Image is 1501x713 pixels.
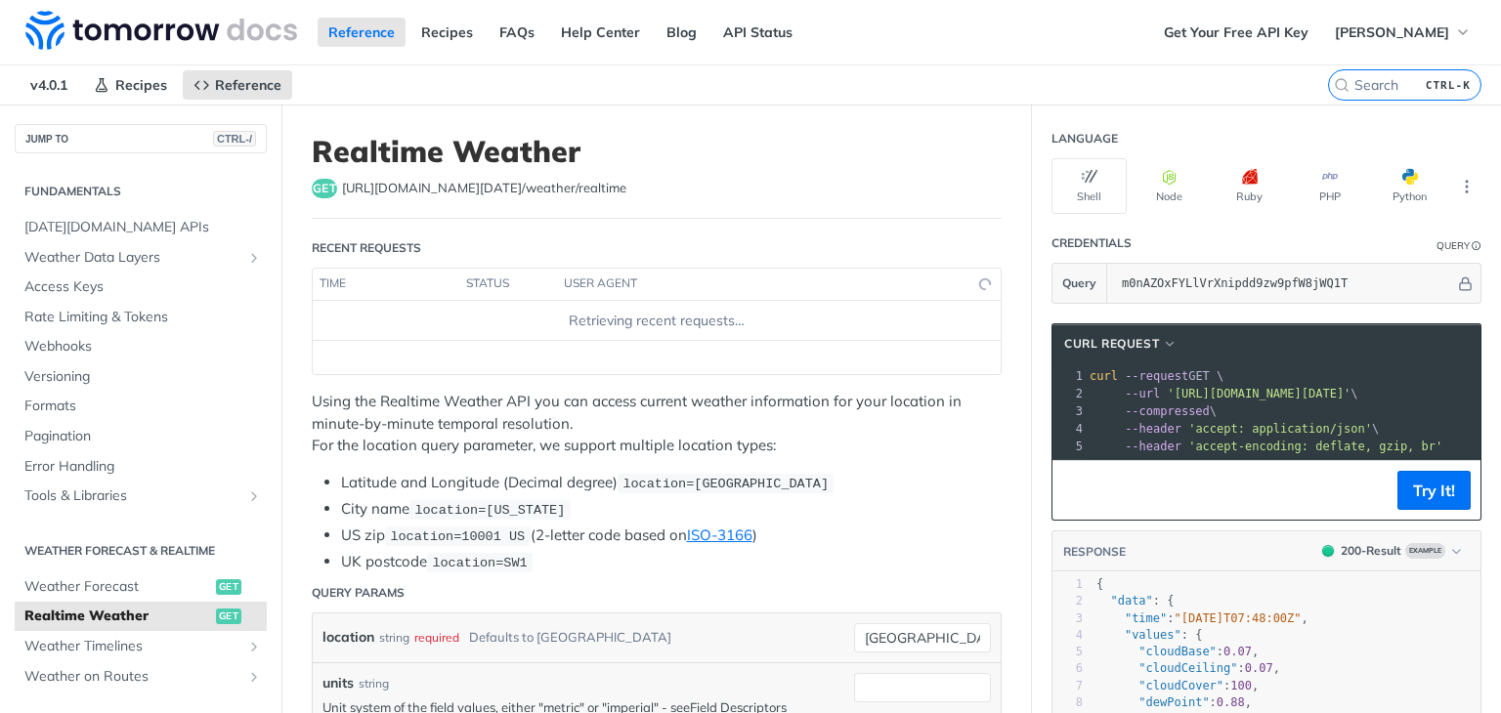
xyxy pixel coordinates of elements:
[321,311,993,331] div: Retrieving recent requests…
[390,529,525,544] span: location=10001 US
[1175,611,1302,625] span: "[DATE]T07:48:00Z"
[1138,679,1223,692] span: "cloudCover"
[246,669,262,685] button: Show subpages for Weather on Routes
[1090,369,1118,383] span: curl
[246,639,262,654] button: Show subpages for Weather Timelines
[312,391,1002,457] p: Using the Realtime Weather API you can access current weather information for your location in mi...
[1405,543,1445,559] span: Example
[15,332,267,361] a: Webhooks
[1052,576,1083,593] div: 1
[1167,387,1351,400] span: '[URL][DOMAIN_NAME][DATE]'
[1096,679,1259,692] span: : ,
[459,269,557,300] th: status
[15,662,267,692] a: Weather on RoutesShow subpages for Weather on Routes
[432,556,527,570] span: location=SW1
[24,248,241,268] span: Weather Data Layers
[15,213,267,242] a: [DATE][DOMAIN_NAME] APIs
[1335,23,1449,41] span: [PERSON_NAME]
[712,18,803,47] a: API Status
[24,218,262,237] span: [DATE][DOMAIN_NAME] APIs
[1096,611,1308,625] span: : ,
[1334,77,1350,93] svg: Search
[1132,158,1207,214] button: Node
[1090,404,1217,418] span: \
[1110,594,1152,608] span: "data"
[1125,387,1160,400] span: --url
[1090,369,1223,383] span: GET \
[15,422,267,451] a: Pagination
[1052,660,1083,677] div: 6
[489,18,545,47] a: FAQs
[1421,75,1476,95] kbd: CTRL-K
[1057,334,1184,354] button: cURL Request
[24,367,262,387] span: Versioning
[1125,422,1181,436] span: --header
[213,131,256,147] span: CTRL-/
[469,623,671,651] div: Defaults to [GEOGRAPHIC_DATA]
[414,623,459,651] div: required
[1230,679,1252,692] span: 100
[313,269,459,300] th: time
[20,70,78,100] span: v4.0.1
[1341,542,1401,560] div: 200 - Result
[1153,18,1319,47] a: Get Your Free API Key
[1051,234,1132,252] div: Credentials
[1052,627,1083,644] div: 4
[24,577,211,597] span: Weather Forecast
[24,457,262,477] span: Error Handling
[1096,628,1202,642] span: : {
[359,675,389,692] div: string
[1090,387,1358,400] span: \
[1245,661,1273,675] span: 0.07
[1437,238,1470,253] div: Query
[1051,130,1118,147] div: Language
[1062,476,1090,505] button: Copy to clipboard
[341,524,1002,547] li: US zip (2-letter code based on )
[15,362,267,392] a: Versioning
[1397,471,1471,510] button: Try It!
[1437,238,1481,253] div: QueryInformation
[312,239,421,257] div: Recent Requests
[1112,264,1455,303] input: apikey
[216,608,241,624] span: get
[15,273,267,302] a: Access Keys
[15,392,267,421] a: Formats
[183,70,292,100] a: Reference
[1052,644,1083,660] div: 5
[1096,594,1175,608] span: : {
[1324,18,1481,47] button: [PERSON_NAME]
[215,76,281,94] span: Reference
[1223,645,1252,658] span: 0.07
[15,632,267,661] a: Weather TimelinesShow subpages for Weather Timelines
[1062,274,1096,292] span: Query
[312,584,405,602] div: Query Params
[1138,695,1209,709] span: "dewPoint"
[1062,542,1127,562] button: RESPONSE
[322,623,374,651] label: location
[1052,593,1083,609] div: 2
[24,667,241,687] span: Weather on Routes
[1125,628,1181,642] span: "values"
[1125,440,1181,453] span: --header
[24,397,262,416] span: Formats
[1052,678,1083,694] div: 7
[341,498,1002,521] li: City name
[15,243,267,273] a: Weather Data LayersShow subpages for Weather Data Layers
[15,482,267,511] a: Tools & LibrariesShow subpages for Tools & Libraries
[1217,695,1245,709] span: 0.88
[318,18,406,47] a: Reference
[379,623,409,651] div: string
[1188,440,1442,453] span: 'accept-encoding: deflate, gzip, br'
[246,488,262,504] button: Show subpages for Tools & Libraries
[83,70,178,100] a: Recipes
[24,277,262,297] span: Access Keys
[1212,158,1287,214] button: Ruby
[24,427,262,446] span: Pagination
[312,134,1002,169] h1: Realtime Weather
[1372,158,1447,214] button: Python
[1125,611,1167,625] span: "time"
[1125,369,1188,383] span: --request
[24,486,241,506] span: Tools & Libraries
[15,303,267,332] a: Rate Limiting & Tokens
[25,11,297,50] img: Tomorrow.io Weather API Docs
